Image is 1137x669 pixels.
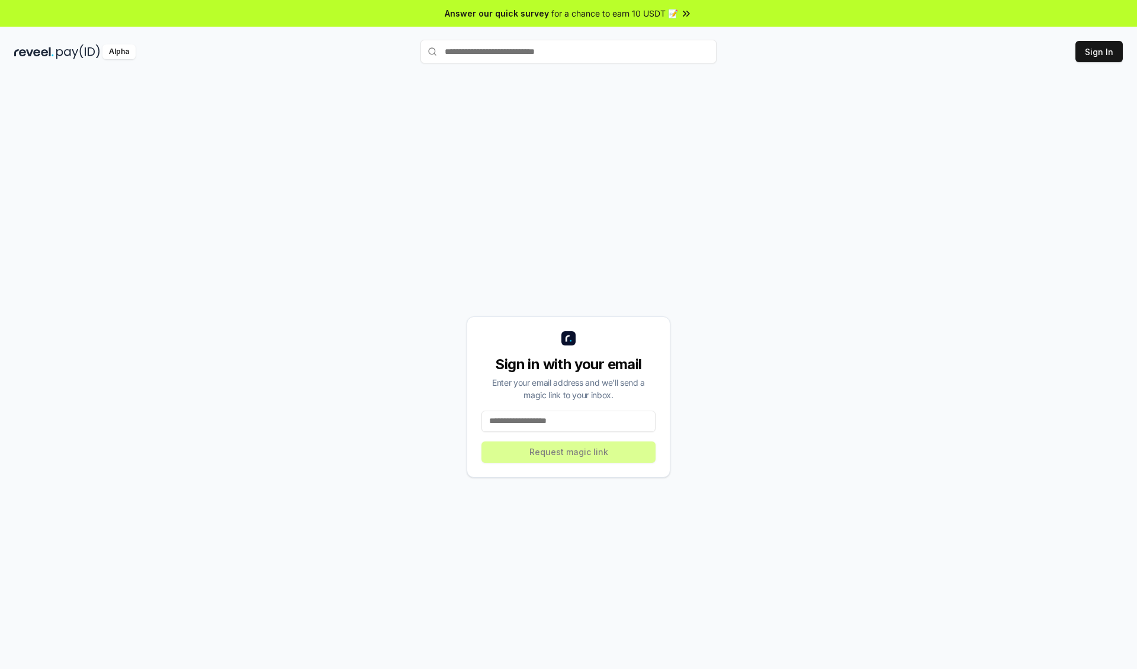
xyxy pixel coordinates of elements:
img: pay_id [56,44,100,59]
button: Sign In [1075,41,1123,62]
div: Enter your email address and we’ll send a magic link to your inbox. [481,376,656,401]
span: Answer our quick survey [445,7,549,20]
div: Sign in with your email [481,355,656,374]
img: logo_small [561,331,576,345]
img: reveel_dark [14,44,54,59]
div: Alpha [102,44,136,59]
span: for a chance to earn 10 USDT 📝 [551,7,678,20]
